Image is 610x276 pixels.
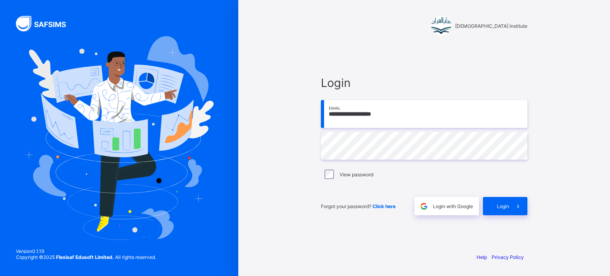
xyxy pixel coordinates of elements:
[56,254,114,260] strong: Flexisaf Edusoft Limited.
[419,202,429,211] img: google.396cfc9801f0270233282035f929180a.svg
[340,172,373,178] label: View password
[373,203,396,209] a: Click here
[321,76,527,90] span: Login
[16,248,156,254] span: Version 0.1.19
[492,254,524,260] a: Privacy Policy
[16,254,156,260] span: Copyright © 2025 All rights reserved.
[433,203,473,209] span: Login with Google
[455,23,527,29] span: [DEMOGRAPHIC_DATA] Institute
[25,36,214,239] img: Hero Image
[497,203,509,209] span: Login
[321,203,396,209] span: Forgot your password?
[16,16,75,31] img: SAFSIMS Logo
[477,254,487,260] a: Help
